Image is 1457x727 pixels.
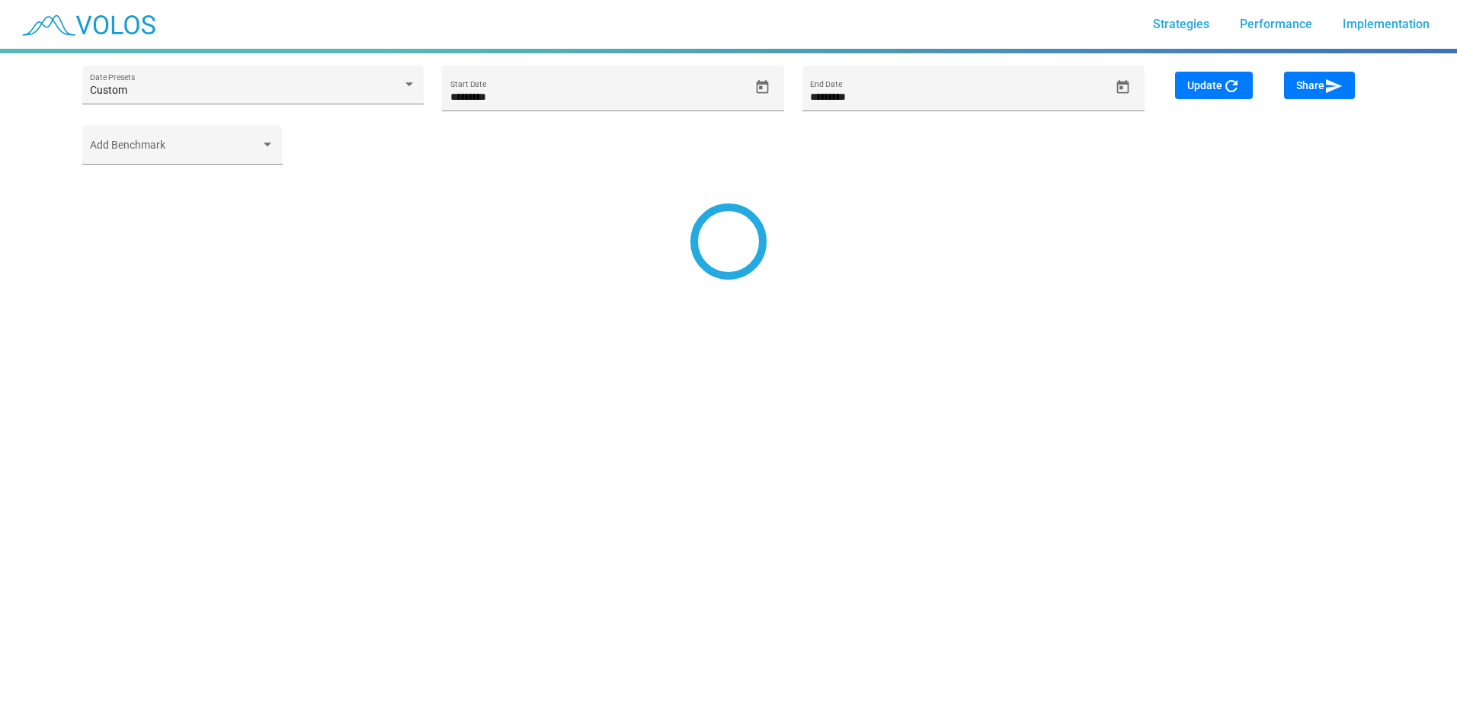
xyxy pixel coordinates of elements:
span: Strategies [1153,17,1209,31]
span: Custom [90,84,127,96]
span: Performance [1240,17,1312,31]
span: Share [1296,79,1343,91]
button: Share [1284,72,1355,99]
mat-icon: refresh [1222,77,1241,95]
mat-icon: send [1324,77,1343,95]
a: Strategies [1141,11,1222,38]
button: Open calendar [1110,74,1136,101]
a: Implementation [1331,11,1442,38]
img: blue_transparent.png [12,5,163,43]
button: Open calendar [749,74,776,101]
span: Implementation [1343,17,1430,31]
a: Performance [1228,11,1324,38]
button: Update [1175,72,1253,99]
span: Update [1187,79,1241,91]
